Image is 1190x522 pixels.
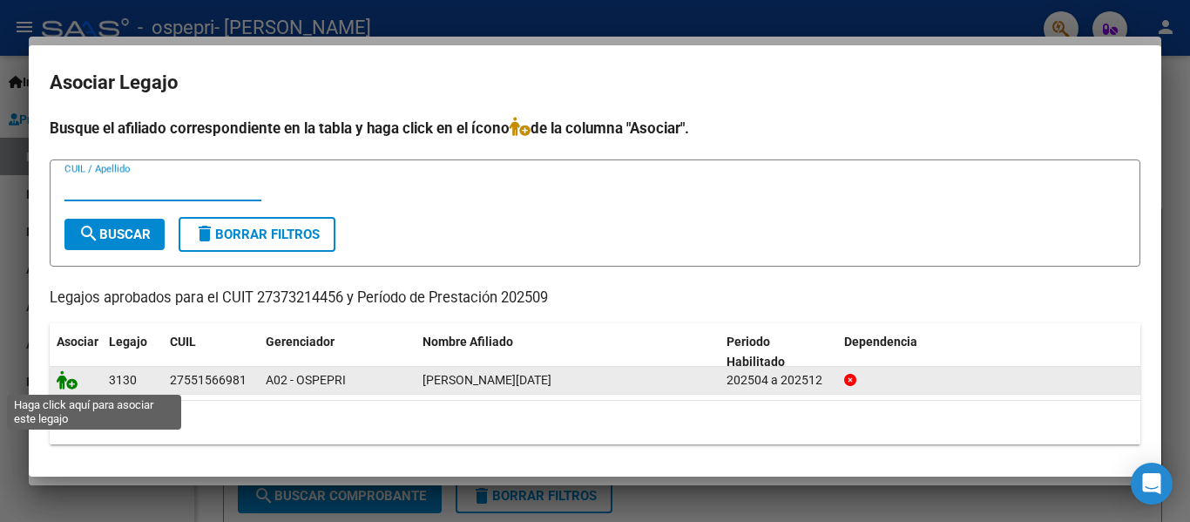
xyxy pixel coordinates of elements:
[50,288,1140,309] p: Legajos aprobados para el CUIT 27373214456 y Período de Prestación 202509
[78,223,99,244] mat-icon: search
[50,323,102,381] datatable-header-cell: Asociar
[163,323,259,381] datatable-header-cell: CUIL
[50,401,1140,444] div: 1 registros
[727,335,785,369] span: Periodo Habilitado
[50,117,1140,139] h4: Busque el afiliado correspondiente en la tabla y haga click en el ícono de la columna "Asociar".
[64,219,165,250] button: Buscar
[1131,463,1173,505] div: Open Intercom Messenger
[170,335,196,349] span: CUIL
[170,370,247,390] div: 27551566981
[416,323,720,381] datatable-header-cell: Nombre Afiliado
[109,335,147,349] span: Legajo
[423,335,513,349] span: Nombre Afiliado
[423,373,551,387] span: LARA AMBAR LUCIA
[194,227,320,242] span: Borrar Filtros
[109,373,137,387] span: 3130
[844,335,917,349] span: Dependencia
[179,217,335,252] button: Borrar Filtros
[837,323,1141,381] datatable-header-cell: Dependencia
[727,370,830,390] div: 202504 a 202512
[266,335,335,349] span: Gerenciador
[50,66,1140,99] h2: Asociar Legajo
[194,223,215,244] mat-icon: delete
[78,227,151,242] span: Buscar
[266,373,346,387] span: A02 - OSPEPRI
[720,323,837,381] datatable-header-cell: Periodo Habilitado
[57,335,98,349] span: Asociar
[259,323,416,381] datatable-header-cell: Gerenciador
[102,323,163,381] datatable-header-cell: Legajo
